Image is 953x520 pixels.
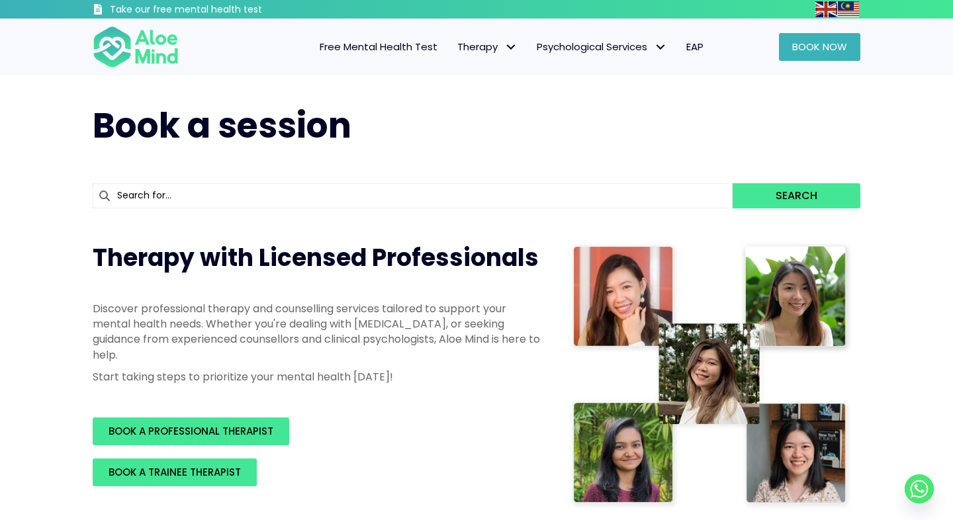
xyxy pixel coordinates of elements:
a: Free Mental Health Test [310,33,447,61]
p: Discover professional therapy and counselling services tailored to support your mental health nee... [93,301,543,363]
img: Aloe mind Logo [93,25,179,69]
img: en [815,1,837,17]
a: BOOK A TRAINEE THERAPIST [93,458,257,486]
a: Whatsapp [905,474,934,503]
span: Therapy with Licensed Professionals [93,241,539,275]
a: BOOK A PROFESSIONAL THERAPIST [93,417,289,445]
a: Malay [838,1,860,17]
nav: Menu [196,33,713,61]
span: BOOK A PROFESSIONAL THERAPIST [109,424,273,438]
span: Therapy [457,40,517,54]
a: English [815,1,838,17]
a: TherapyTherapy: submenu [447,33,527,61]
span: Psychological Services: submenu [651,38,670,57]
p: Start taking steps to prioritize your mental health [DATE]! [93,369,543,384]
a: Psychological ServicesPsychological Services: submenu [527,33,676,61]
input: Search for... [93,183,733,208]
img: ms [838,1,859,17]
span: Therapy: submenu [501,38,520,57]
a: Take our free mental health test [93,3,333,19]
span: Psychological Services [537,40,666,54]
span: Book Now [792,40,847,54]
span: BOOK A TRAINEE THERAPIST [109,465,241,479]
span: EAP [686,40,703,54]
img: Therapist collage [569,241,852,510]
a: EAP [676,33,713,61]
span: Free Mental Health Test [320,40,437,54]
h3: Take our free mental health test [110,3,333,17]
a: Book Now [779,33,860,61]
button: Search [733,183,860,208]
span: Book a session [93,101,351,150]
